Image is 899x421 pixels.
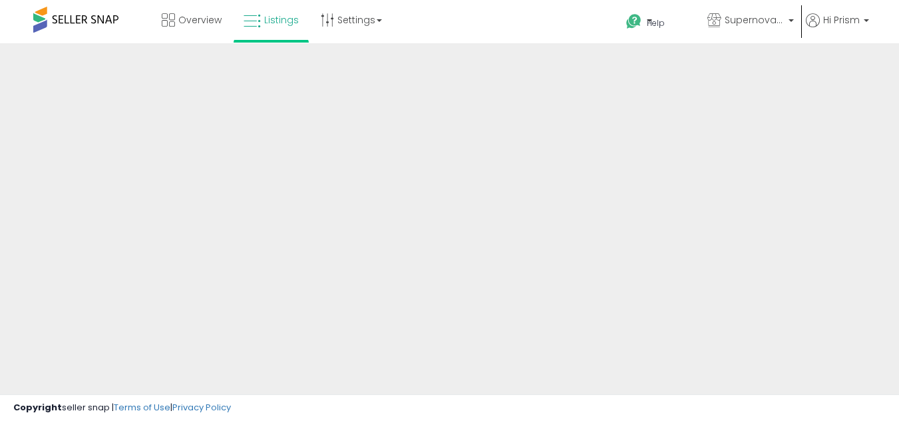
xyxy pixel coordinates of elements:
a: Help [616,3,695,43]
span: Hi Prism [823,13,860,27]
a: Terms of Use [114,401,170,414]
span: Supernova Co. [725,13,785,27]
a: Hi Prism [806,13,869,43]
span: Overview [178,13,222,27]
i: Get Help [626,13,642,30]
div: seller snap | | [13,402,231,414]
a: Privacy Policy [172,401,231,414]
span: Listings [264,13,299,27]
span: Help [647,17,665,29]
strong: Copyright [13,401,62,414]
